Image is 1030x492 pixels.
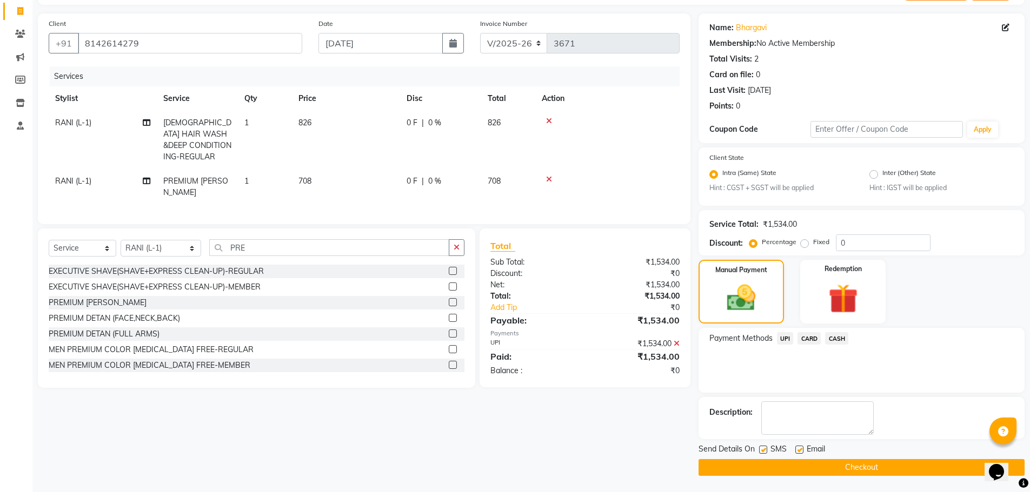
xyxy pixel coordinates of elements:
[49,313,180,324] div: PREMIUM DETAN (FACE,NECK,BACK)
[736,100,740,112] div: 0
[810,121,963,138] input: Enter Offer / Coupon Code
[422,117,424,129] span: |
[585,314,688,327] div: ₹1,534.00
[480,19,527,29] label: Invoice Number
[292,86,400,111] th: Price
[709,100,734,112] div: Points:
[798,332,821,345] span: CARD
[400,86,481,111] th: Disc
[813,237,829,247] label: Fixed
[428,117,441,129] span: 0 %
[490,240,515,252] span: Total
[709,219,759,230] div: Service Total:
[244,118,249,127] span: 1
[722,168,776,181] label: Intra (Same) State
[754,53,759,65] div: 2
[422,176,424,187] span: |
[407,117,417,129] span: 0 F
[585,338,688,349] div: ₹1,534.00
[585,365,688,376] div: ₹0
[709,38,756,49] div: Membership:
[482,302,602,313] a: Add Tip
[55,118,91,127] span: RANI (L-1)
[482,314,585,327] div: Payable:
[825,264,862,274] label: Redemption
[709,53,752,65] div: Total Visits:
[535,86,680,111] th: Action
[482,291,585,302] div: Total:
[407,176,417,187] span: 0 F
[763,219,797,230] div: ₹1,534.00
[807,443,825,457] span: Email
[819,280,867,317] img: _gift.svg
[488,176,501,186] span: 708
[709,22,734,33] div: Name:
[869,183,1014,193] small: Hint : IGST will be applied
[709,333,773,344] span: Payment Methods
[602,302,688,313] div: ₹0
[49,33,79,53] button: +91
[488,118,501,127] span: 826
[49,266,264,277] div: EXECUTIVE SHAVE(SHAVE+EXPRESS CLEAN-UP)-REGULAR
[49,86,157,111] th: Stylist
[49,19,66,29] label: Client
[709,407,753,418] div: Description:
[163,118,231,161] span: [DEMOGRAPHIC_DATA] HAIR WASH&DEEP CONDITIONING-REGULAR
[238,86,292,111] th: Qty
[777,332,794,345] span: UPI
[709,153,744,163] label: Client State
[163,176,228,197] span: PREMIUM [PERSON_NAME]
[55,176,91,186] span: RANI (L-1)
[298,118,311,127] span: 826
[482,350,585,363] div: Paid:
[825,332,848,345] span: CASH
[709,38,1014,49] div: No Active Membership
[481,86,535,111] th: Total
[585,291,688,302] div: ₹1,534.00
[318,19,333,29] label: Date
[157,86,238,111] th: Service
[985,449,1019,481] iframe: chat widget
[709,85,746,96] div: Last Visit:
[709,124,811,135] div: Coupon Code
[736,22,767,33] a: Bhargavi
[428,176,441,187] span: 0 %
[49,360,250,371] div: MEN PREMIUM COLOR [MEDICAL_DATA] FREE-MEMBER
[709,183,854,193] small: Hint : CGST + SGST will be applied
[482,338,585,349] div: UPI
[585,350,688,363] div: ₹1,534.00
[715,265,767,275] label: Manual Payment
[490,329,679,338] div: Payments
[967,122,998,138] button: Apply
[209,239,450,256] input: Search or Scan
[482,365,585,376] div: Balance :
[49,328,160,340] div: PREMIUM DETAN (FULL ARMS)
[482,268,585,279] div: Discount:
[298,176,311,186] span: 708
[756,69,760,80] div: 0
[718,281,765,314] img: _cash.svg
[49,297,147,308] div: PREMIUM [PERSON_NAME]
[770,443,787,457] span: SMS
[748,85,771,96] div: [DATE]
[49,344,254,355] div: MEN PREMIUM COLOR [MEDICAL_DATA] FREE-REGULAR
[482,279,585,291] div: Net:
[699,459,1025,476] button: Checkout
[482,257,585,268] div: Sub Total:
[585,268,688,279] div: ₹0
[709,238,743,249] div: Discount:
[78,33,302,53] input: Search by Name/Mobile/Email/Code
[709,69,754,80] div: Card on file:
[50,66,688,86] div: Services
[882,168,936,181] label: Inter (Other) State
[585,257,688,268] div: ₹1,534.00
[585,279,688,291] div: ₹1,534.00
[49,281,261,293] div: EXECUTIVE SHAVE(SHAVE+EXPRESS CLEAN-UP)-MEMBER
[699,443,755,457] span: Send Details On
[762,237,796,247] label: Percentage
[244,176,249,186] span: 1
